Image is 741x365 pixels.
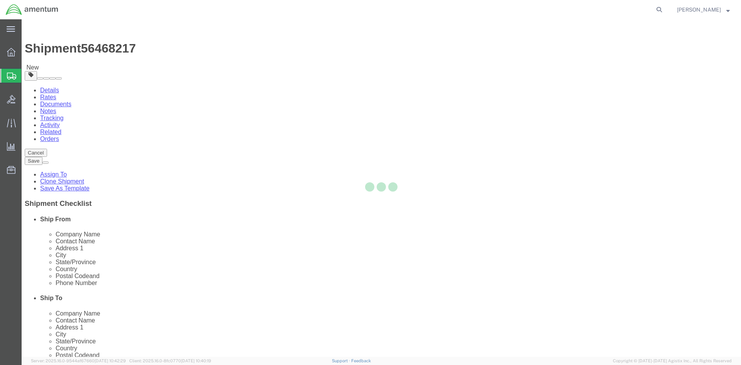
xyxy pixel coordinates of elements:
[332,358,351,363] a: Support
[351,358,371,363] a: Feedback
[677,5,721,14] span: Jessica White
[129,358,211,363] span: Client: 2025.16.0-8fc0770
[181,358,211,363] span: [DATE] 10:40:19
[31,358,126,363] span: Server: 2025.16.0-9544af67660
[613,358,732,364] span: Copyright © [DATE]-[DATE] Agistix Inc., All Rights Reserved
[5,4,59,15] img: logo
[677,5,730,14] button: [PERSON_NAME]
[95,358,126,363] span: [DATE] 10:42:29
